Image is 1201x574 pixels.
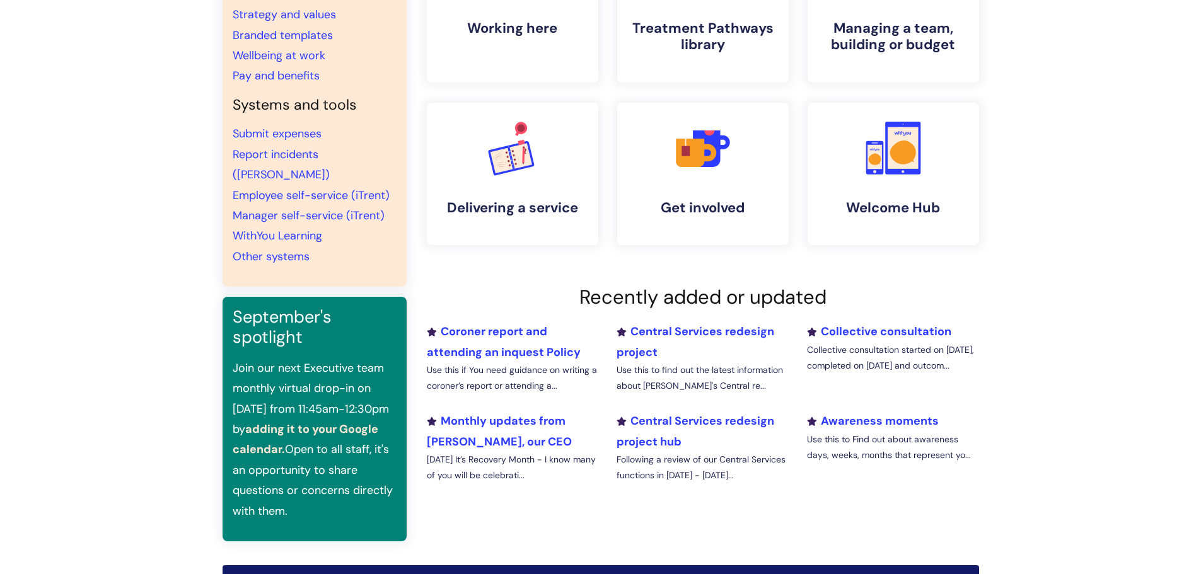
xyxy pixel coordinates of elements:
[233,422,378,457] a: adding it to your Google calendar.
[233,68,320,83] a: Pay and benefits
[233,208,385,223] a: Manager self-service (iTrent)
[437,200,588,216] h4: Delivering a service
[437,20,588,37] h4: Working here
[233,228,322,243] a: WithYou Learning
[818,200,969,216] h4: Welcome Hub
[427,324,581,359] a: Coroner report and attending an inquest Policy
[807,413,939,428] a: Awareness moments
[233,28,333,43] a: Branded templates
[818,20,969,54] h4: Managing a team, building or budget
[233,126,322,141] a: Submit expenses
[617,413,774,449] a: Central Services redesign project hub
[233,7,336,22] a: Strategy and values
[617,324,774,359] a: Central Services redesign project
[233,48,325,63] a: Wellbeing at work
[233,96,397,114] h4: Systems and tools
[627,200,779,216] h4: Get involved
[427,103,598,245] a: Delivering a service
[617,362,788,394] p: Use this to find out the latest information about [PERSON_NAME]'s Central re...
[427,285,979,309] h2: Recently added or updated
[233,307,397,348] h3: September's spotlight
[807,324,951,339] a: Collective consultation
[427,362,598,394] p: Use this if You need guidance on writing a coroner’s report or attending a...
[808,103,979,245] a: Welcome Hub
[427,413,572,449] a: Monthly updates from [PERSON_NAME], our CEO
[427,452,598,483] p: [DATE] It’s Recovery Month - I know many of you will be celebrati...
[617,103,789,245] a: Get involved
[233,358,397,521] p: Join our next Executive team monthly virtual drop-in on [DATE] from 11:45am-12:30pm by Open to al...
[627,20,779,54] h4: Treatment Pathways library
[233,147,330,182] a: Report incidents ([PERSON_NAME])
[617,452,788,483] p: Following a review of our Central Services functions in [DATE] - [DATE]...
[233,188,390,203] a: Employee self-service (iTrent)
[807,342,978,374] p: Collective consultation started on [DATE], completed on [DATE] and outcom...
[807,432,978,463] p: Use this to Find out about awareness days, weeks, months that represent yo...
[233,249,310,264] a: Other systems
